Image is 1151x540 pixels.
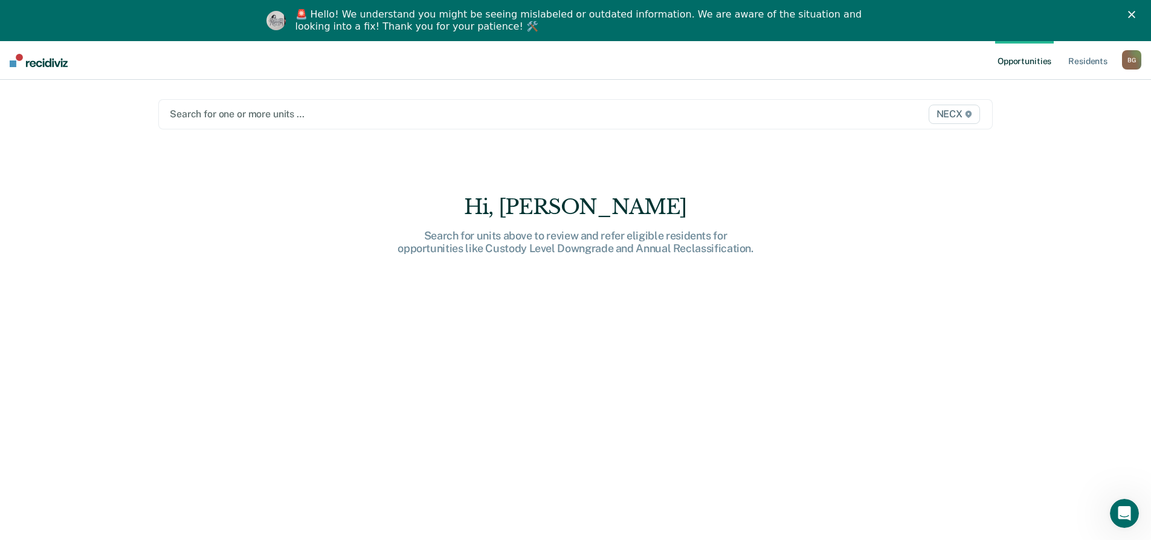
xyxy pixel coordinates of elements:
div: Hi, [PERSON_NAME] [382,195,769,220]
div: B G [1122,50,1141,70]
div: Close [1128,11,1140,18]
button: BG [1122,50,1141,70]
a: Opportunities [995,41,1054,80]
iframe: Intercom live chat [1110,499,1139,528]
img: Recidiviz [10,54,68,67]
div: Search for units above to review and refer eligible residents for opportunities like Custody Leve... [382,229,769,255]
div: 🚨 Hello! We understand you might be seeing mislabeled or outdated information. We are aware of th... [295,8,866,33]
span: NECX [929,105,980,124]
a: Residents [1066,41,1110,80]
img: Profile image for Kim [266,11,286,30]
